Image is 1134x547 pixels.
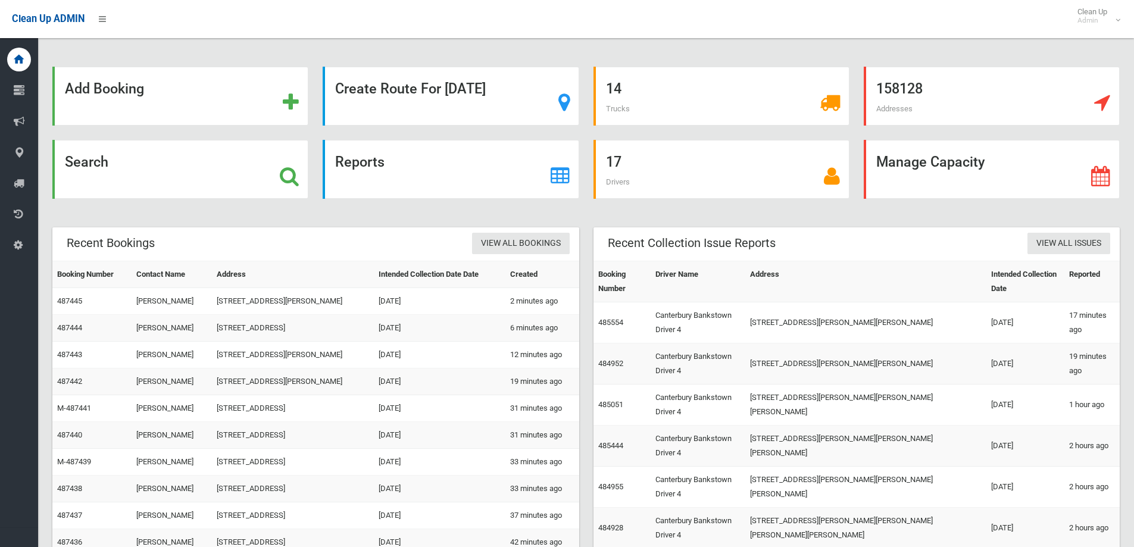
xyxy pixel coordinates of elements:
td: [DATE] [986,426,1064,467]
strong: Create Route For [DATE] [335,80,486,97]
td: [PERSON_NAME] [132,395,211,422]
strong: Add Booking [65,80,144,97]
th: Address [212,261,374,288]
th: Driver Name [651,261,745,302]
th: Booking Number [593,261,651,302]
strong: 14 [606,80,621,97]
td: 31 minutes ago [505,422,579,449]
a: 487440 [57,430,82,439]
a: 17 Drivers [593,140,849,199]
a: 485444 [598,441,623,450]
a: 485051 [598,400,623,409]
header: Recent Collection Issue Reports [593,232,790,255]
td: Canterbury Bankstown Driver 4 [651,302,745,343]
td: [STREET_ADDRESS][PERSON_NAME] [212,368,374,395]
td: 37 minutes ago [505,502,579,529]
td: [STREET_ADDRESS] [212,502,374,529]
a: 487438 [57,484,82,493]
th: Booking Number [52,261,132,288]
td: [DATE] [374,476,505,502]
td: [DATE] [374,315,505,342]
td: 1 hour ago [1064,385,1120,426]
a: Create Route For [DATE] [323,67,579,126]
a: 158128 Addresses [864,67,1120,126]
span: Trucks [606,104,630,113]
td: [PERSON_NAME] [132,422,211,449]
td: [STREET_ADDRESS] [212,476,374,502]
td: [DATE] [986,385,1064,426]
td: 2 hours ago [1064,426,1120,467]
td: [DATE] [374,288,505,315]
td: [STREET_ADDRESS][PERSON_NAME][PERSON_NAME] [745,343,986,385]
strong: Search [65,154,108,170]
td: [PERSON_NAME] [132,449,211,476]
td: [DATE] [374,449,505,476]
a: View All Bookings [472,233,570,255]
a: 484928 [598,523,623,532]
td: [STREET_ADDRESS][PERSON_NAME][PERSON_NAME][PERSON_NAME] [745,385,986,426]
th: Intended Collection Date [986,261,1064,302]
td: Canterbury Bankstown Driver 4 [651,385,745,426]
a: Manage Capacity [864,140,1120,199]
td: [PERSON_NAME] [132,288,211,315]
strong: Manage Capacity [876,154,985,170]
a: Add Booking [52,67,308,126]
a: 485554 [598,318,623,327]
td: [PERSON_NAME] [132,502,211,529]
td: [STREET_ADDRESS][PERSON_NAME][PERSON_NAME] [745,302,986,343]
a: 484955 [598,482,623,491]
a: 487445 [57,296,82,305]
strong: Reports [335,154,385,170]
td: [STREET_ADDRESS][PERSON_NAME][PERSON_NAME][PERSON_NAME] [745,426,986,467]
td: [STREET_ADDRESS] [212,449,374,476]
td: [DATE] [986,467,1064,508]
td: [STREET_ADDRESS][PERSON_NAME][PERSON_NAME][PERSON_NAME] [745,467,986,508]
a: Reports [323,140,579,199]
td: 2 minutes ago [505,288,579,315]
th: Address [745,261,986,302]
a: Search [52,140,308,199]
a: 487437 [57,511,82,520]
th: Reported [1064,261,1120,302]
small: Admin [1077,16,1107,25]
td: [DATE] [374,342,505,368]
td: [PERSON_NAME] [132,476,211,502]
td: [PERSON_NAME] [132,368,211,395]
td: 33 minutes ago [505,449,579,476]
strong: 17 [606,154,621,170]
a: View All Issues [1027,233,1110,255]
td: [DATE] [374,422,505,449]
td: Canterbury Bankstown Driver 4 [651,426,745,467]
td: 2 hours ago [1064,467,1120,508]
td: 19 minutes ago [1064,343,1120,385]
span: Clean Up ADMIN [12,13,85,24]
th: Intended Collection Date Date [374,261,505,288]
a: 487444 [57,323,82,332]
td: [DATE] [374,368,505,395]
td: [STREET_ADDRESS][PERSON_NAME] [212,342,374,368]
span: Addresses [876,104,913,113]
header: Recent Bookings [52,232,169,255]
a: 487443 [57,350,82,359]
strong: 158128 [876,80,923,97]
td: [STREET_ADDRESS] [212,422,374,449]
td: 31 minutes ago [505,395,579,422]
td: 6 minutes ago [505,315,579,342]
span: Drivers [606,177,630,186]
td: 12 minutes ago [505,342,579,368]
td: 17 minutes ago [1064,302,1120,343]
td: [STREET_ADDRESS][PERSON_NAME] [212,288,374,315]
a: M-487441 [57,404,91,412]
td: Canterbury Bankstown Driver 4 [651,343,745,385]
a: 14 Trucks [593,67,849,126]
td: [DATE] [986,343,1064,385]
th: Created [505,261,579,288]
td: [STREET_ADDRESS] [212,315,374,342]
td: [DATE] [374,502,505,529]
td: 33 minutes ago [505,476,579,502]
td: Canterbury Bankstown Driver 4 [651,467,745,508]
a: 487442 [57,377,82,386]
span: Clean Up [1071,7,1119,25]
a: 484952 [598,359,623,368]
td: [DATE] [374,395,505,422]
